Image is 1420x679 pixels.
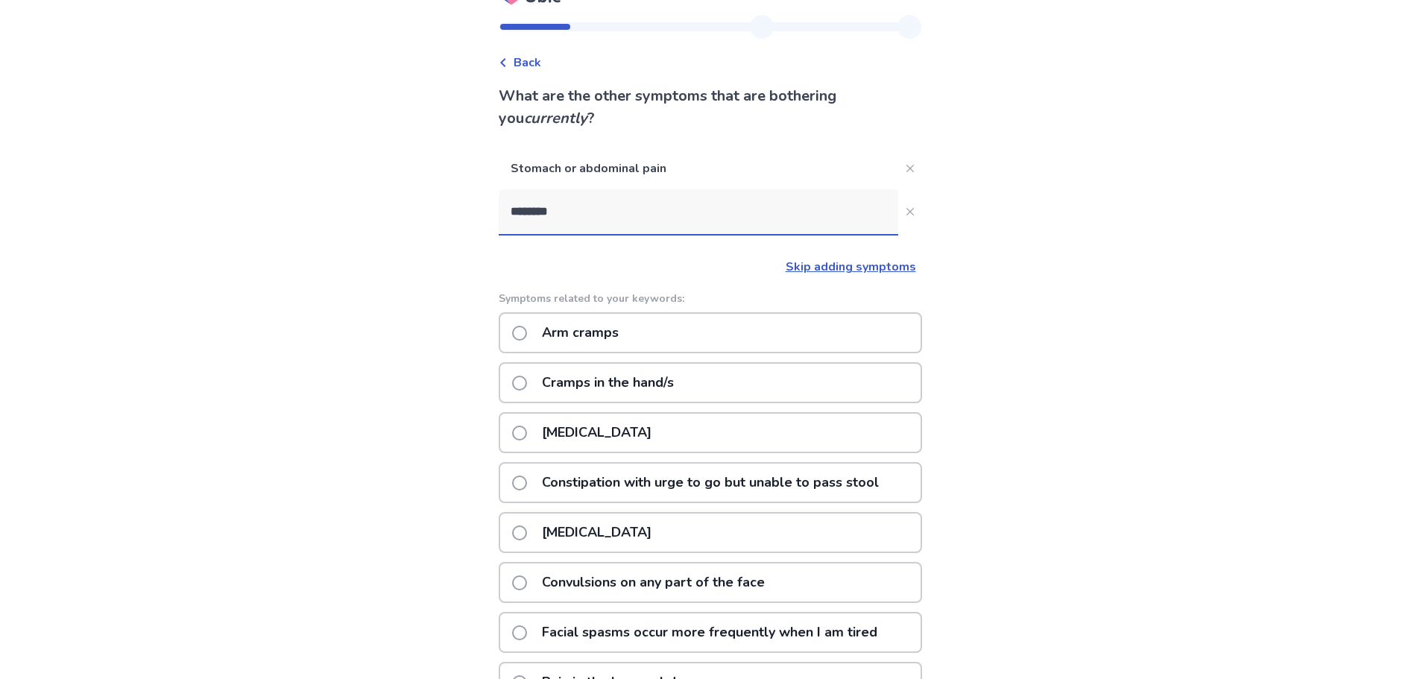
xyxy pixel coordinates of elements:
p: Stomach or abdominal pain [499,148,898,189]
button: Close [898,157,922,180]
input: Close [499,189,898,234]
p: Symptoms related to your keywords: [499,291,922,306]
p: Cramps in the hand/s [533,364,683,402]
a: Skip adding symptoms [786,259,916,275]
p: Facial spasms occur more frequently when I am tired [533,613,886,651]
p: Constipation with urge to go but unable to pass stool [533,464,888,502]
i: currently [524,108,587,128]
button: Close [898,200,922,224]
p: Arm cramps [533,314,628,352]
span: Back [514,54,541,72]
p: [MEDICAL_DATA] [533,414,660,452]
p: [MEDICAL_DATA] [533,514,660,552]
p: What are the other symptoms that are bothering you ? [499,85,922,130]
p: Convulsions on any part of the face [533,563,774,601]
